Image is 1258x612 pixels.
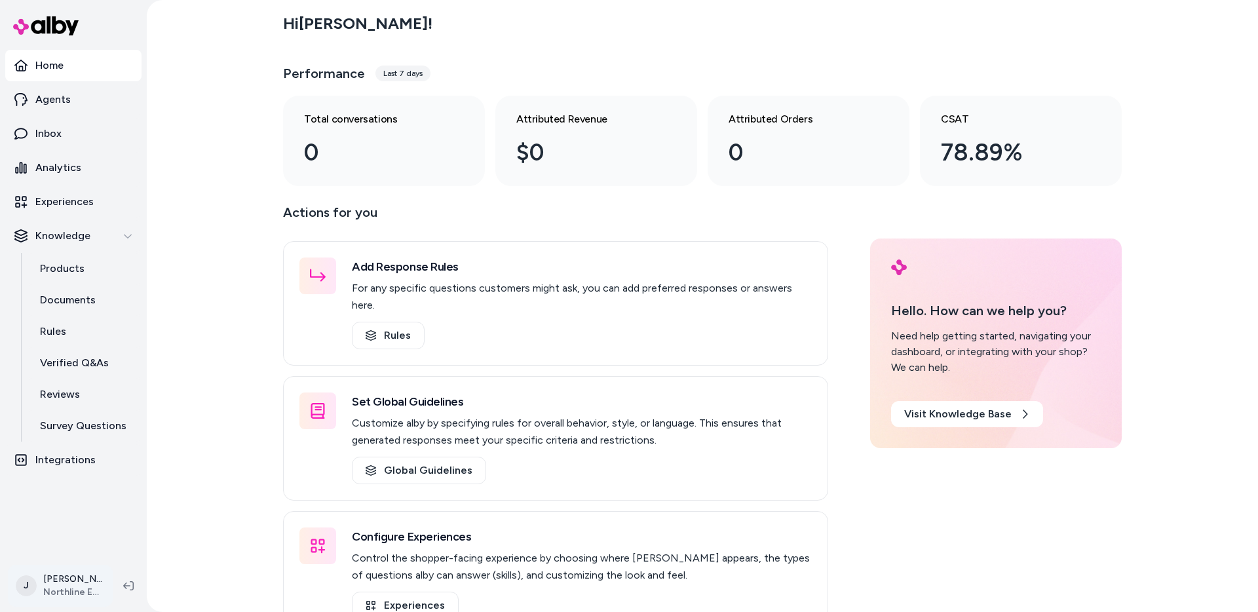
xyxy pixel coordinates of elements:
div: Last 7 days [375,66,430,81]
p: Documents [40,292,96,308]
div: 0 [729,135,867,170]
div: $0 [516,135,655,170]
img: alby Logo [13,16,79,35]
button: J[PERSON_NAME]Northline Express [8,565,113,607]
a: Integrations [5,444,142,476]
a: Global Guidelines [352,457,486,484]
p: For any specific questions customers might ask, you can add preferred responses or answers here. [352,280,812,314]
a: CSAT 78.89% [920,96,1122,186]
a: Rules [352,322,425,349]
a: Rules [27,316,142,347]
a: Verified Q&As [27,347,142,379]
a: Attributed Revenue $0 [495,96,697,186]
h2: Hi [PERSON_NAME] ! [283,14,432,33]
h3: Configure Experiences [352,527,812,546]
h3: Total conversations [304,111,443,127]
a: Inbox [5,118,142,149]
p: Experiences [35,194,94,210]
p: Products [40,261,85,277]
p: Inbox [35,126,62,142]
a: Reviews [27,379,142,410]
h3: CSAT [941,111,1080,127]
p: Analytics [35,160,81,176]
a: Home [5,50,142,81]
p: Actions for you [283,202,828,233]
p: Customize alby by specifying rules for overall behavior, style, or language. This ensures that ge... [352,415,812,449]
p: Rules [40,324,66,339]
a: Analytics [5,152,142,183]
p: Integrations [35,452,96,468]
button: Knowledge [5,220,142,252]
a: Attributed Orders 0 [708,96,909,186]
p: Control the shopper-facing experience by choosing where [PERSON_NAME] appears, the types of quest... [352,550,812,584]
a: Experiences [5,186,142,218]
span: J [16,575,37,596]
p: Agents [35,92,71,107]
p: Hello. How can we help you? [891,301,1101,320]
a: Documents [27,284,142,316]
h3: Performance [283,64,365,83]
h3: Set Global Guidelines [352,392,812,411]
p: Reviews [40,387,80,402]
p: Home [35,58,64,73]
a: Total conversations 0 [283,96,485,186]
p: [PERSON_NAME] [43,573,102,586]
h3: Add Response Rules [352,258,812,276]
span: Northline Express [43,586,102,599]
a: Agents [5,84,142,115]
p: Survey Questions [40,418,126,434]
p: Knowledge [35,228,90,244]
img: alby Logo [891,259,907,275]
h3: Attributed Orders [729,111,867,127]
h3: Attributed Revenue [516,111,655,127]
div: 78.89% [941,135,1080,170]
a: Visit Knowledge Base [891,401,1043,427]
p: Verified Q&As [40,355,109,371]
div: Need help getting started, navigating your dashboard, or integrating with your shop? We can help. [891,328,1101,375]
div: 0 [304,135,443,170]
a: Products [27,253,142,284]
a: Survey Questions [27,410,142,442]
